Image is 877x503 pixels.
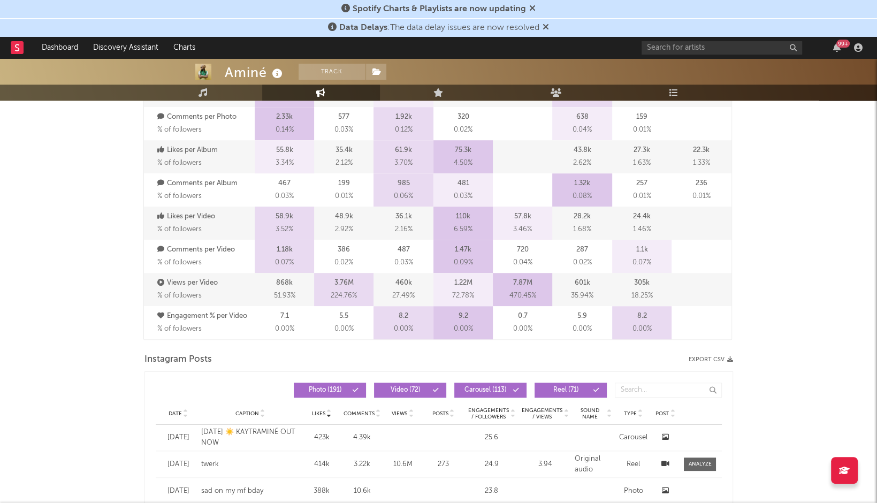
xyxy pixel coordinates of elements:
[395,111,412,124] p: 1.92k
[398,243,410,256] p: 487
[693,157,710,170] span: 1.33 %
[294,383,366,398] button: Photo(191)
[454,157,472,170] span: 4.50 %
[338,243,350,256] p: 386
[335,144,353,157] p: 35.4k
[636,111,647,124] p: 159
[574,407,605,420] span: Sound Name
[632,190,651,203] span: 0.01 %
[201,459,300,470] div: twerk
[514,210,531,223] p: 57.8k
[454,383,527,398] button: Carousel(113)
[157,144,252,157] p: Likes per Album
[353,5,526,13] span: Spotify Charts & Playlists are now updating
[623,410,636,417] span: Type
[574,454,612,475] div: Original audio
[573,157,591,170] span: 2.62 %
[452,289,474,302] span: 72.78 %
[577,310,587,323] p: 5.9
[86,37,166,58] a: Discovery Assistant
[617,459,649,470] div: Reel
[453,256,472,269] span: 0.09 %
[344,432,381,443] div: 4.39k
[634,277,650,289] p: 305k
[386,459,420,470] div: 10.6M
[513,323,532,336] span: 0.00 %
[513,256,532,269] span: 0.04 %
[693,144,710,157] p: 22.3k
[157,292,202,299] span: % of followers
[161,486,196,497] div: [DATE]
[617,486,649,497] div: Photo
[157,159,202,166] span: % of followers
[275,256,294,269] span: 0.07 %
[395,223,413,236] span: 2.16 %
[617,432,649,443] div: Carousel
[201,427,300,448] div: [DATE] ☀️ KAYTRAMINÉ OUT NOW
[575,277,590,289] p: 601k
[615,383,722,398] input: Search...
[344,410,375,417] span: Comments
[395,210,412,223] p: 36.1k
[157,259,202,266] span: % of followers
[276,277,293,289] p: 868k
[467,407,509,420] span: Engagements / Followers
[305,432,338,443] div: 423k
[456,210,470,223] p: 110k
[374,383,446,398] button: Video(72)
[636,243,647,256] p: 1.1k
[574,210,591,223] p: 28.2k
[632,223,651,236] span: 1.46 %
[276,111,293,124] p: 2.33k
[535,383,607,398] button: Reel(71)
[157,226,202,233] span: % of followers
[276,223,293,236] span: 3.52 %
[457,111,469,124] p: 320
[467,459,515,470] div: 24.9
[169,410,182,417] span: Date
[299,64,365,80] button: Track
[275,157,293,170] span: 3.34 %
[634,144,650,157] p: 27.3k
[576,111,589,124] p: 638
[305,459,338,470] div: 414k
[339,310,348,323] p: 5.5
[636,177,647,190] p: 257
[273,289,295,302] span: 51.93 %
[161,459,196,470] div: [DATE]
[392,410,407,417] span: Views
[513,277,532,289] p: 7.87M
[334,277,354,289] p: 3.76M
[334,323,354,336] span: 0.00 %
[543,24,549,32] span: Dismiss
[454,190,472,203] span: 0.03 %
[335,157,353,170] span: 2.12 %
[305,486,338,497] div: 388k
[392,289,415,302] span: 27.49 %
[394,323,413,336] span: 0.00 %
[157,210,252,223] p: Likes per Video
[455,144,471,157] p: 75.3k
[157,111,252,124] p: Comments per Photo
[344,459,381,470] div: 3.22k
[453,323,472,336] span: 0.00 %
[301,387,350,393] span: Photo ( 191 )
[275,190,294,203] span: 0.03 %
[34,37,86,58] a: Dashboard
[573,124,592,136] span: 0.04 %
[398,177,410,190] p: 985
[157,177,252,190] p: Comments per Album
[394,190,413,203] span: 0.06 %
[513,223,532,236] span: 3.46 %
[275,124,293,136] span: 0.14 %
[280,310,288,323] p: 7.1
[394,157,413,170] span: 3.70 %
[467,486,515,497] div: 23.8
[631,289,652,302] span: 18.25 %
[632,323,651,336] span: 0.00 %
[344,486,381,497] div: 10.6k
[509,289,536,302] span: 470.45 %
[331,289,357,302] span: 224.76 %
[517,243,529,256] p: 720
[521,407,562,420] span: Engagements / Views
